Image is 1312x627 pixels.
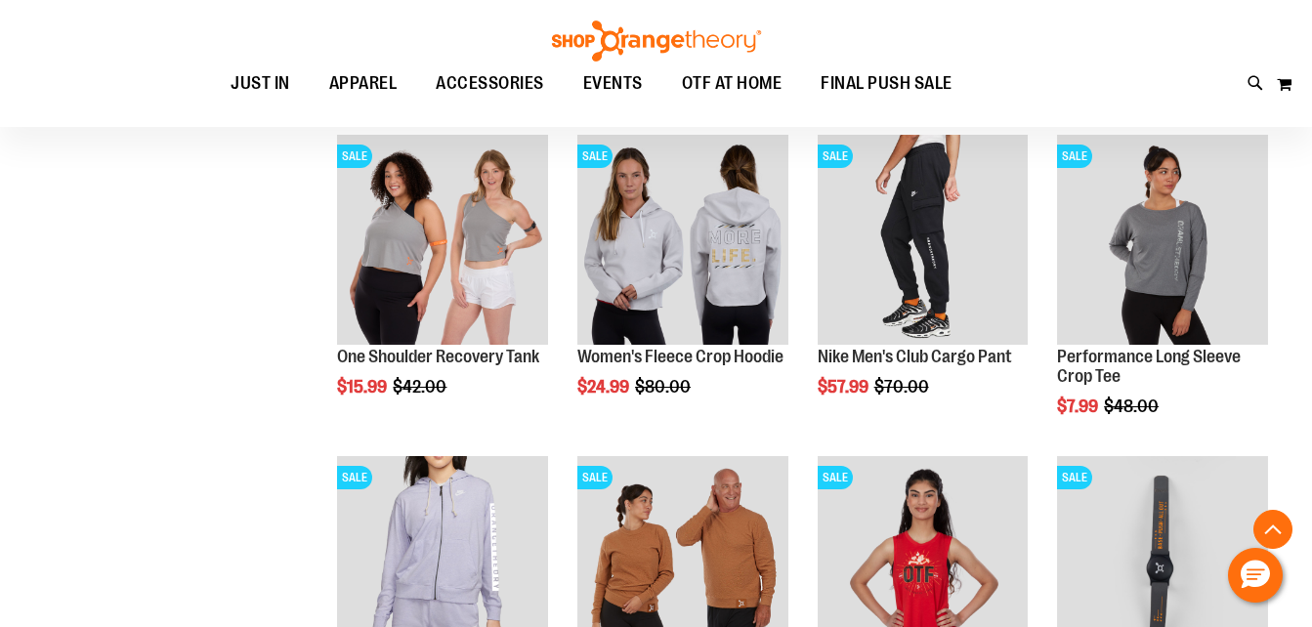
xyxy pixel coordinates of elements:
a: EVENTS [564,62,662,106]
a: Main view of One Shoulder Recovery TankSALE [337,135,548,349]
a: One Shoulder Recovery Tank [337,347,539,366]
span: $15.99 [337,377,390,397]
a: Performance Long Sleeve Crop Tee [1057,347,1241,386]
span: SALE [337,145,372,168]
span: FINAL PUSH SALE [821,62,952,105]
span: ACCESSORIES [436,62,544,105]
span: $42.00 [393,377,449,397]
span: JUST IN [231,62,290,105]
span: $7.99 [1057,397,1101,416]
span: $48.00 [1104,397,1162,416]
a: APPAREL [310,62,417,106]
button: Hello, have a question? Let’s chat. [1228,548,1283,603]
div: product [568,125,798,447]
span: $57.99 [818,377,871,397]
div: product [808,125,1038,447]
a: Women's Fleece Crop Hoodie [577,347,783,366]
span: $70.00 [874,377,932,397]
span: SALE [577,145,613,168]
span: SALE [577,466,613,489]
a: Product image for Womens Fleece Crop HoodieSALE [577,135,788,349]
a: Product image for Performance Long Sleeve Crop TeeSALE [1057,135,1268,349]
a: Nike Men's Club Cargo Pant [818,347,1012,366]
img: Product image for Performance Long Sleeve Crop Tee [1057,135,1268,346]
span: SALE [337,466,372,489]
span: SALE [818,145,853,168]
span: SALE [818,466,853,489]
span: OTF AT HOME [682,62,783,105]
img: Main view of One Shoulder Recovery Tank [337,135,548,346]
span: $24.99 [577,377,632,397]
a: ACCESSORIES [416,62,564,106]
a: Product image for Nike Mens Club Cargo PantSALE [818,135,1029,349]
img: Shop Orangetheory [549,21,764,62]
div: product [327,125,558,447]
span: SALE [1057,145,1092,168]
div: product [1047,125,1278,466]
span: SALE [1057,466,1092,489]
button: Back To Top [1253,510,1292,549]
span: APPAREL [329,62,398,105]
a: FINAL PUSH SALE [801,62,972,105]
a: OTF AT HOME [662,62,802,106]
a: JUST IN [211,62,310,106]
img: Product image for Womens Fleece Crop Hoodie [577,135,788,346]
span: $80.00 [635,377,694,397]
span: EVENTS [583,62,643,105]
img: Product image for Nike Mens Club Cargo Pant [818,135,1029,346]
